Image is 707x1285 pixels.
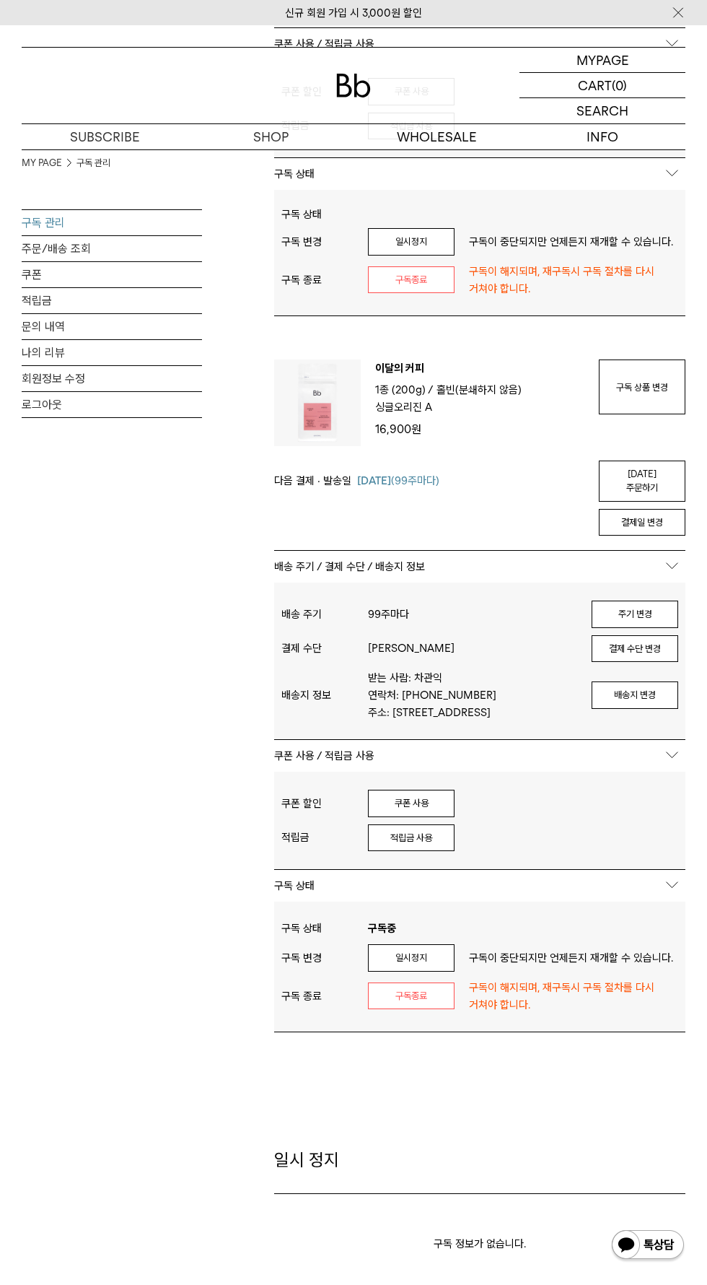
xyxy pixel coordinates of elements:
p: 싱글오리진 A [375,398,432,416]
a: 구독 관리 [22,210,202,235]
p: 99주마다 [368,606,577,623]
div: 구독 변경 [281,951,368,964]
p: 주소: [STREET_ADDRESS] [368,704,577,721]
div: 적립금 [281,831,368,844]
a: MY PAGE [22,156,62,170]
button: 배송지 변경 [592,681,678,709]
p: 구독이 해지되며, 재구독시 구독 절차를 다시 거쳐야 합니다. [454,263,678,297]
button: 적립금 사용 [368,824,454,852]
a: SHOP [188,124,353,149]
a: 회원정보 수정 [22,366,202,391]
a: 문의 내역 [22,314,202,339]
p: 배송 주기 / 결제 수단 / 배송지 정보 [274,551,685,583]
p: 16,900 [375,420,584,439]
div: 구독 종료 [281,274,368,287]
p: 구독이 중단되지만 언제든지 재개할 수 있습니다. [454,949,678,967]
h2: 일시 정지 [274,1148,685,1194]
span: 1종 (200g) / [375,383,434,396]
a: 쿠폰 [22,262,202,287]
a: 신규 회원 가입 시 3,000원 할인 [285,6,422,19]
p: 구독이 중단되지만 언제든지 재개할 수 있습니다. [454,233,678,251]
div: 결제 수단 [281,642,368,655]
a: SUBSCRIBE [22,124,188,149]
img: 상품이미지 [274,360,361,446]
a: CART (0) [519,73,685,98]
p: 구독중 [368,920,664,937]
p: 구독 상태 [274,158,685,190]
button: 쿠폰 사용 [368,790,454,817]
button: 결제일 변경 [599,509,685,536]
span: 원 [411,422,421,436]
div: 쿠폰 할인 [281,797,368,810]
p: 쿠폰 사용 / 적립금 사용 [274,740,685,772]
a: 구독 상품 변경 [599,360,685,414]
div: 배송지 정보 [281,689,368,702]
a: 구독 관리 [76,156,110,170]
p: CART [578,73,612,97]
p: 받는 사람: 차관익 [368,669,577,687]
p: INFO [519,124,685,149]
span: [DATE] [357,474,391,487]
p: 이달의 커피 [375,360,584,381]
p: MYPAGE [576,48,629,72]
p: (0) [612,73,627,97]
a: 적립금 [22,288,202,313]
p: [PERSON_NAME] [368,640,577,657]
p: 구독 상태 [274,870,685,902]
img: 로고 [336,74,371,97]
p: 홀빈(분쇄하지 않음) [436,381,522,398]
button: 구독종료 [368,983,454,1010]
button: 주기 변경 [592,601,678,628]
p: 연락처: [PHONE_NUMBER] [368,687,577,704]
div: 배송 주기 [281,608,368,621]
p: SEARCH [576,98,628,123]
a: 주문/배송 조회 [22,236,202,261]
span: (99주마다) [357,472,439,489]
a: MYPAGE [519,48,685,73]
div: 구독 상태 [281,208,368,221]
a: 로그아웃 [22,392,202,417]
span: 다음 결제 · 발송일 [274,472,351,489]
a: 나의 리뷰 [22,340,202,365]
p: 구독이 해지되며, 재구독시 구독 절차를 다시 거쳐야 합니다. [454,979,678,1014]
div: 구독 상태 [281,922,368,935]
button: 일시정지 [368,944,454,972]
button: 결제 수단 변경 [592,635,678,663]
div: 구독 종료 [281,990,368,1003]
div: 구독 변경 [281,235,368,248]
button: 구독종료 [368,266,454,294]
p: WHOLESALE [353,124,519,149]
a: [DATE] 주문하기 [599,461,685,502]
img: 카카오톡 채널 1:1 채팅 버튼 [610,1229,685,1263]
button: 일시정지 [368,228,454,256]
